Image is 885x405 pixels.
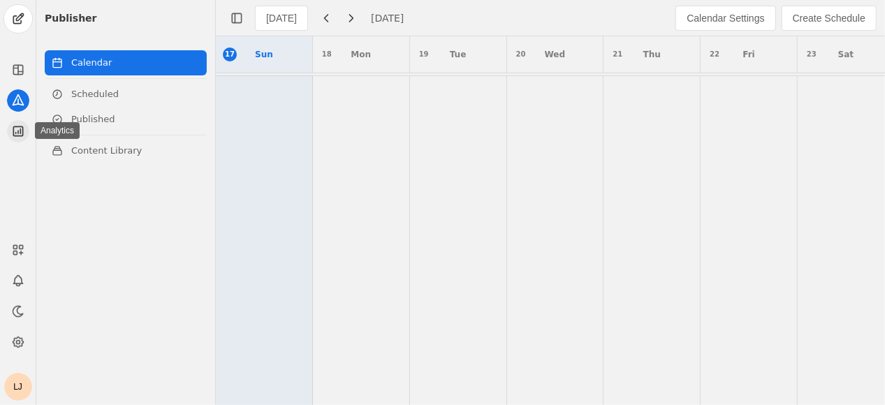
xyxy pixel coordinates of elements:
div: Analytics [35,122,80,139]
div: 20 [514,47,528,61]
div: [DATE] [371,11,404,25]
div: Sun [255,47,273,61]
div: Tue [450,47,467,61]
button: LJ [4,373,32,401]
div: Wed [545,47,566,61]
a: Published [45,107,207,132]
a: Scheduled [45,82,207,107]
div: 23 [805,47,819,61]
div: 19 [417,47,431,61]
a: Content Library [45,138,207,163]
a: Calendar [45,50,207,75]
button: [DATE] [255,6,308,31]
div: 21 [610,47,624,61]
div: Fri [743,47,754,61]
div: 17 [223,47,237,61]
div: Sat [838,47,854,61]
span: Calendar Settings [687,11,764,25]
div: 22 [708,47,722,61]
div: [DATE] [266,11,297,25]
button: Calendar Settings [675,6,775,31]
button: Create Schedule [782,6,877,31]
span: Create Schedule [793,11,865,25]
div: 18 [320,47,334,61]
div: Mon [351,47,371,61]
div: Thu [643,47,661,61]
